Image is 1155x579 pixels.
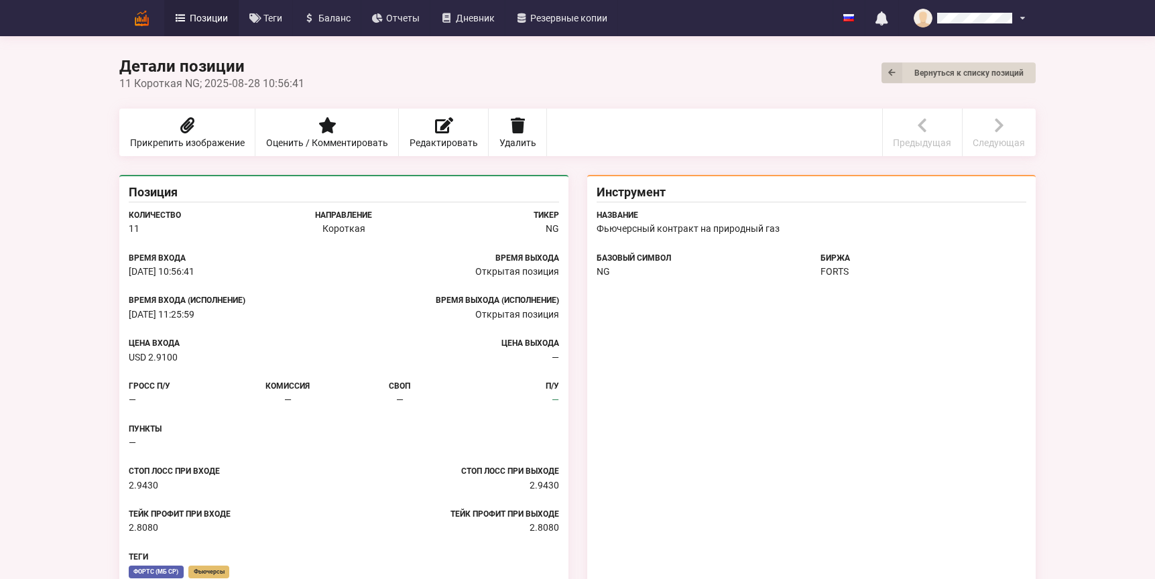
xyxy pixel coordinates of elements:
span: 2025-08-28 11:25:59+0300 [129,309,194,320]
span: NG [597,266,610,277]
span: — [396,394,404,405]
h2: Стоп лосс при входе [129,466,335,476]
a: Следующая [962,109,1036,156]
span: ФОРТС (МБ СР) [129,566,184,578]
h2: Название [597,210,1027,220]
span: Открытая позиция [475,266,559,277]
img: no_avatar_64x64-c1df70be568ff5ffbc6dc4fa4a63b692.png [914,9,932,27]
span: Фьючерсы [188,566,229,578]
span: Теги [263,13,282,23]
a: Предыдущая [882,109,962,156]
h2: Комиссия [241,381,334,391]
div: 11 Короткая NG; 2025‑08‑28 10:56:41 [119,77,1036,90]
span: Отчеты [386,13,420,23]
span: Дневник [456,13,495,23]
h2: Гросс П/У [129,381,222,391]
span: Следующая [973,138,1025,147]
span: 11 [129,223,139,234]
span: Оценить / Комментировать [266,138,388,147]
span: USD 2.9100 [129,352,178,363]
h2: Стоп лосс при выходе [353,466,559,476]
span: — [284,394,292,405]
h2: Количество [129,210,259,220]
span: Короткая [322,223,365,234]
div: Детали позиции [119,56,1036,90]
span: Открытая позиция [475,309,559,320]
span: 2.8080 [129,522,158,533]
h2: Время Входа [129,253,335,263]
h2: Биржа [820,253,1026,263]
span: 2025-08-28 10:56:41+0300 [129,266,194,277]
h2: Пункты [129,424,559,434]
span: — [552,394,559,405]
span: NG [546,223,559,234]
h2: Теги [129,552,559,562]
h2: Время входа (исполнение) [129,296,335,306]
h2: Цена Выхода [353,338,559,348]
a: Вернуться к списку позиций [882,62,1036,83]
span: Фьючерсный контракт на природный газ [597,223,780,234]
h2: Базовый Символ [597,253,802,263]
h2: Тикер [428,210,558,220]
span: FORTS [820,266,849,277]
span: Предыдущая [893,138,951,147]
span: — [129,437,136,448]
h2: Тейк профит при выходе [353,509,559,519]
span: Прикрепить изображение [130,138,245,147]
span: Редактировать [410,138,478,147]
h2: Время Выхода [353,253,559,263]
h2: Тейк профит при входе [129,509,335,519]
span: Позиции [190,13,228,23]
h2: Своп [353,381,446,391]
span: 2.8080 [530,522,559,533]
h2: П/У [465,381,558,391]
span: Резервные копии [530,13,607,23]
div: Инструмент [597,184,1027,202]
span: Удалить [499,138,536,147]
h2: Цена Входа [129,338,335,348]
img: logo-5391b84d95ca78eb0fcbe8eb83ca0fe5.png [130,7,154,30]
span: Баланс [318,13,351,23]
span: — [552,352,559,363]
span: 2.9430 [530,480,559,491]
h2: Направление [278,210,409,220]
span: — [129,394,136,405]
h2: Время выхода (исполнение) [353,296,559,306]
div: Позиция [129,184,559,202]
span: 2.9430 [129,480,158,491]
